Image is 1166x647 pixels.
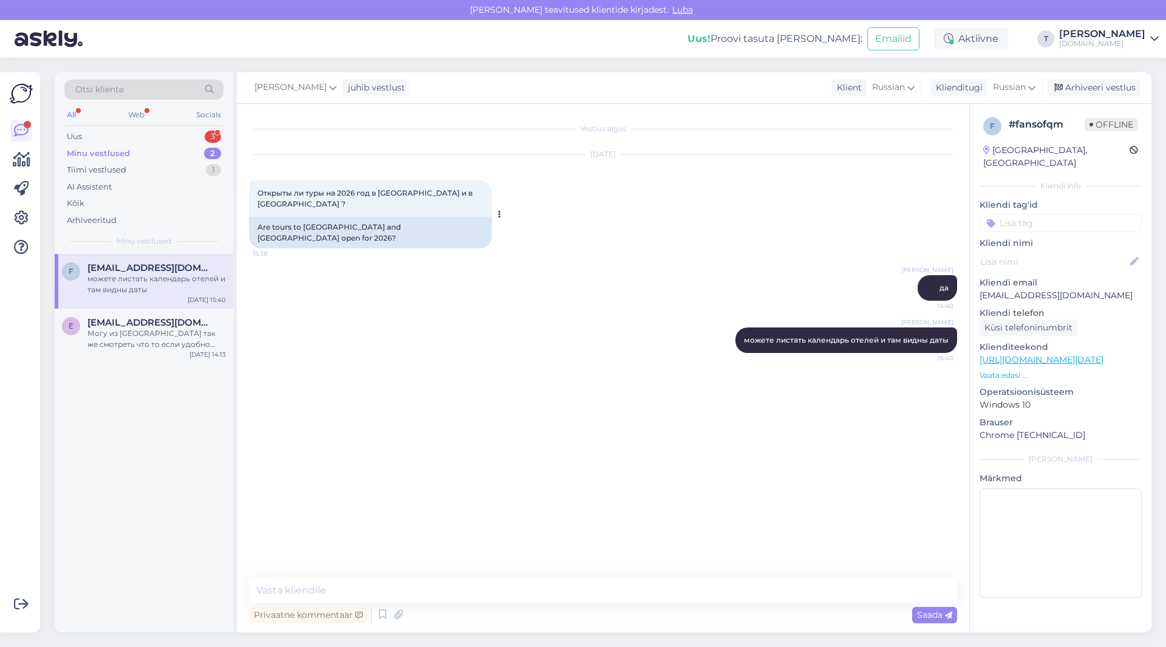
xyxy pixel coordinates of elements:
div: [PERSON_NAME] [980,454,1142,465]
img: Askly Logo [10,82,33,105]
input: Lisa nimi [980,255,1128,269]
p: Operatsioonisüsteem [980,386,1142,399]
div: Privaatne kommentaar [249,607,367,623]
div: Arhiveeri vestlus [1047,80,1140,96]
div: [GEOGRAPHIC_DATA], [GEOGRAPHIC_DATA] [983,144,1130,169]
div: Aktiivne [934,28,1008,50]
div: [DATE] [249,149,957,160]
div: Могу из [GEOGRAPHIC_DATA] так же смотреть что то если удобно было бы [87,328,226,350]
span: Otsi kliente [75,83,124,96]
a: [PERSON_NAME][DOMAIN_NAME] [1059,29,1159,49]
div: AI Assistent [67,181,112,193]
span: 15:38 [253,249,298,258]
span: Minu vestlused [117,236,171,247]
p: [EMAIL_ADDRESS][DOMAIN_NAME] [980,289,1142,302]
div: Arhiveeritud [67,214,117,227]
span: [PERSON_NAME] [901,265,953,275]
div: Tiimi vestlused [67,164,126,176]
span: Offline [1085,118,1138,131]
div: [DOMAIN_NAME] [1059,39,1145,49]
p: Kliendi nimi [980,237,1142,250]
div: [DATE] 14:13 [189,350,226,359]
span: E [69,321,73,330]
div: Uus [67,131,82,143]
div: Kõik [67,197,84,210]
div: Klient [832,81,862,94]
div: [PERSON_NAME] [1059,29,1145,39]
div: Socials [194,107,223,123]
span: 15:40 [908,354,953,363]
span: filipal51@gmail.com [87,262,214,273]
p: Windows 10 [980,399,1142,411]
p: Brauser [980,416,1142,429]
span: Luba [669,4,697,15]
span: Russian [993,81,1026,94]
span: да [939,283,949,292]
div: Kliendi info [980,180,1142,191]
button: Emailid [867,27,919,50]
span: f [69,267,73,276]
div: 3 [205,131,221,143]
div: Vestlus algas [249,123,957,134]
div: All [64,107,78,123]
p: Chrome [TECHNICAL_ID] [980,429,1142,442]
span: f [990,122,995,131]
div: Proovi tasuta [PERSON_NAME]: [687,32,862,46]
a: [URL][DOMAIN_NAME][DATE] [980,354,1103,365]
span: 15:40 [908,301,953,310]
p: Klienditeekond [980,341,1142,354]
p: Vaata edasi ... [980,370,1142,381]
div: Küsi telefoninumbrit [980,320,1077,336]
div: Web [126,107,147,123]
span: EvgeniyaEseniya2018@gmail.com [87,317,214,328]
span: можете листать календарь отелей и там видны даты [744,335,949,344]
div: 1 [206,164,221,176]
div: 2 [204,148,221,160]
div: Minu vestlused [67,148,130,160]
span: Saada [917,609,952,620]
div: # fansofqm [1009,117,1085,132]
b: Uus! [687,33,711,44]
p: Märkmed [980,472,1142,485]
p: Kliendi email [980,276,1142,289]
input: Lisa tag [980,214,1142,232]
div: Are tours to [GEOGRAPHIC_DATA] and [GEOGRAPHIC_DATA] open for 2026? [249,217,492,248]
span: Открыты ли туры на 2026 год в [GEOGRAPHIC_DATA] и в [GEOGRAPHIC_DATA] ? [257,188,474,208]
div: можете листать календарь отелей и там видны даты [87,273,226,295]
p: Kliendi telefon [980,307,1142,320]
div: Klienditugi [931,81,983,94]
div: T [1037,30,1054,47]
div: juhib vestlust [343,81,405,94]
span: [PERSON_NAME] [901,318,953,327]
p: Kliendi tag'id [980,199,1142,211]
span: Russian [872,81,905,94]
div: [DATE] 15:40 [188,295,226,304]
span: [PERSON_NAME] [254,81,327,94]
